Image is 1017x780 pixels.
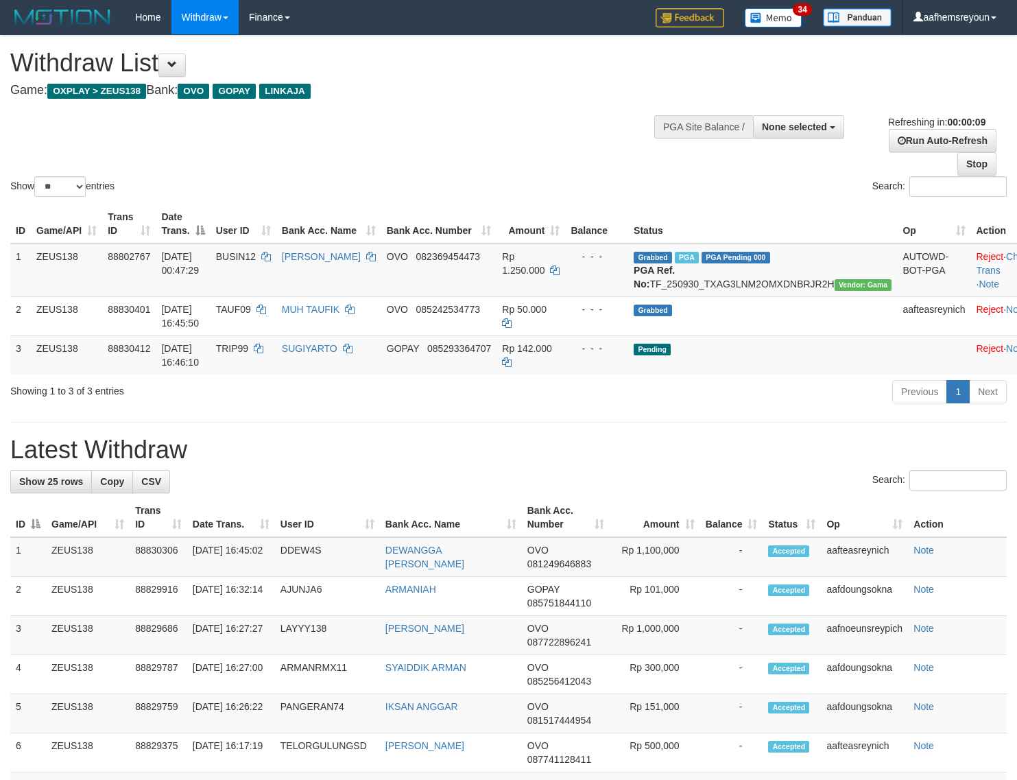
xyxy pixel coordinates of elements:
span: TRIP99 [216,343,248,354]
span: GOPAY [213,84,256,99]
a: Note [979,279,999,289]
a: Note [913,740,934,751]
span: 88830412 [108,343,150,354]
select: Showentries [34,176,86,197]
span: OVO [527,662,549,673]
td: - [700,655,763,694]
a: [PERSON_NAME] [385,623,464,634]
td: ZEUS138 [31,244,102,297]
th: Status [628,204,897,244]
td: 2 [10,577,46,616]
td: [DATE] 16:32:14 [187,577,275,616]
th: Bank Acc. Number: activate to sort column ascending [381,204,497,244]
span: Accepted [768,545,809,557]
th: Bank Acc. Name: activate to sort column ascending [380,498,522,537]
td: Rp 1,000,000 [610,616,700,655]
td: [DATE] 16:17:19 [187,733,275,772]
td: TELORGULUNGSD [275,733,380,772]
div: PGA Site Balance / [654,115,753,139]
a: Previous [892,380,947,403]
a: CSV [132,470,170,493]
td: AJUNJA6 [275,577,380,616]
td: 3 [10,335,31,375]
a: SYAIDDIK ARMAN [385,662,466,673]
span: Grabbed [634,305,672,316]
label: Search: [872,176,1007,197]
td: 88829375 [130,733,187,772]
th: Action [908,498,1007,537]
th: Bank Acc. Name: activate to sort column ascending [276,204,381,244]
th: Balance: activate to sort column ascending [700,498,763,537]
td: aafnoeunsreypich [821,616,908,655]
td: [DATE] 16:26:22 [187,694,275,733]
th: Game/API: activate to sort column ascending [46,498,130,537]
span: OXPLAY > ZEUS138 [47,84,146,99]
span: [DATE] 16:45:50 [161,304,199,329]
th: ID: activate to sort column descending [10,498,46,537]
span: [DATE] 16:46:10 [161,343,199,368]
td: ZEUS138 [46,616,130,655]
a: Note [913,662,934,673]
td: ZEUS138 [46,694,130,733]
td: 88829916 [130,577,187,616]
td: TF_250930_TXAG3LNM2OMXDNBRJR2H [628,244,897,297]
td: aafdoungsokna [821,577,908,616]
td: ZEUS138 [46,733,130,772]
td: 3 [10,616,46,655]
span: Copy 087741128411 to clipboard [527,754,591,765]
th: Trans ID: activate to sort column ascending [102,204,156,244]
img: Feedback.jpg [656,8,724,27]
td: 2 [10,296,31,335]
th: Status: activate to sort column ascending [763,498,821,537]
td: - [700,616,763,655]
a: Note [913,701,934,712]
span: OVO [527,701,549,712]
td: Rp 300,000 [610,655,700,694]
td: 88829759 [130,694,187,733]
span: Copy 085293364707 to clipboard [427,343,491,354]
strong: 00:00:09 [947,117,985,128]
td: - [700,537,763,577]
a: Note [913,623,934,634]
a: Reject [977,343,1004,354]
td: aafteasreynich [821,537,908,577]
a: MUH TAUFIK [282,304,339,315]
span: GOPAY [527,584,560,595]
th: Amount: activate to sort column ascending [496,204,565,244]
th: Trans ID: activate to sort column ascending [130,498,187,537]
td: aafdoungsokna [821,655,908,694]
span: OVO [527,740,549,751]
th: User ID: activate to sort column ascending [211,204,276,244]
span: None selected [762,121,827,132]
a: [PERSON_NAME] [282,251,361,262]
span: PGA Pending [702,252,770,263]
th: User ID: activate to sort column ascending [275,498,380,537]
span: [DATE] 00:47:29 [161,251,199,276]
label: Show entries [10,176,115,197]
td: 4 [10,655,46,694]
td: aafteasreynich [821,733,908,772]
span: GOPAY [387,343,419,354]
span: Copy [100,476,124,487]
td: 88829787 [130,655,187,694]
a: Copy [91,470,133,493]
a: 1 [946,380,970,403]
td: ZEUS138 [31,296,102,335]
td: ARMANRMX11 [275,655,380,694]
span: Accepted [768,702,809,713]
span: Copy 085242534773 to clipboard [416,304,480,315]
a: Run Auto-Refresh [889,129,996,152]
span: Copy 081249646883 to clipboard [527,558,591,569]
th: Date Trans.: activate to sort column descending [156,204,210,244]
span: OVO [387,304,408,315]
a: DEWANGGA [PERSON_NAME] [385,545,464,569]
span: 88802767 [108,251,150,262]
td: ZEUS138 [46,655,130,694]
td: ZEUS138 [46,537,130,577]
span: TAUF09 [216,304,251,315]
th: ID [10,204,31,244]
span: Copy 087722896241 to clipboard [527,637,591,648]
label: Search: [872,470,1007,491]
td: AUTOWD-BOT-PGA [897,244,970,297]
td: [DATE] 16:27:27 [187,616,275,655]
